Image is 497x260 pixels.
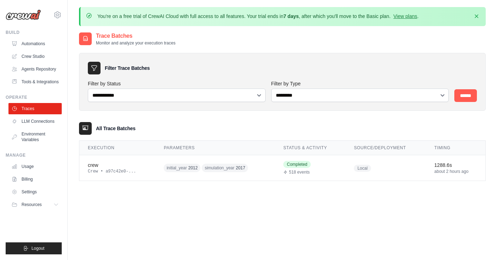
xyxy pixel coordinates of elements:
[345,141,426,155] th: Source/Deployment
[275,141,345,155] th: Status & Activity
[96,40,175,46] p: Monitor and analyze your execution traces
[8,116,62,127] a: LLM Connections
[271,80,449,87] label: Filter by Type
[283,13,299,19] strong: 7 days
[6,30,62,35] div: Build
[434,169,477,174] div: about 2 hours ago
[354,165,371,172] span: Local
[205,165,234,171] span: simulation_year
[96,125,135,132] h3: All Trace Batches
[8,38,62,49] a: Automations
[79,141,155,155] th: Execution
[8,186,62,198] a: Settings
[6,152,62,158] div: Manage
[289,169,310,175] span: 518 events
[434,162,477,169] div: 1288.6s
[236,165,246,171] span: 2017
[188,165,198,171] span: 2012
[155,141,275,155] th: Parameters
[6,95,62,100] div: Operate
[166,165,187,171] span: initial_year
[8,199,62,210] button: Resources
[426,141,485,155] th: Timing
[8,64,62,75] a: Agents Repository
[164,163,266,174] div: initial_year: 2012, simulation_year: 2017
[105,65,150,72] h3: Filter Trace Batches
[88,169,147,174] div: Crew • a97c42e0-...
[79,155,485,181] tr: View details for crew execution
[6,10,41,20] img: Logo
[97,13,419,20] p: You're on a free trial of CrewAI Cloud with full access to all features. Your trial ends in , aft...
[88,162,147,169] div: crew
[88,80,266,87] label: Filter by Status
[8,51,62,62] a: Crew Studio
[393,13,417,19] a: View plans
[8,161,62,172] a: Usage
[96,32,175,40] h2: Trace Batches
[31,246,44,251] span: Logout
[8,103,62,114] a: Traces
[8,128,62,145] a: Environment Variables
[6,242,62,254] button: Logout
[8,76,62,87] a: Tools & Integrations
[22,202,42,207] span: Resources
[283,161,311,168] span: Completed
[8,174,62,185] a: Billing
